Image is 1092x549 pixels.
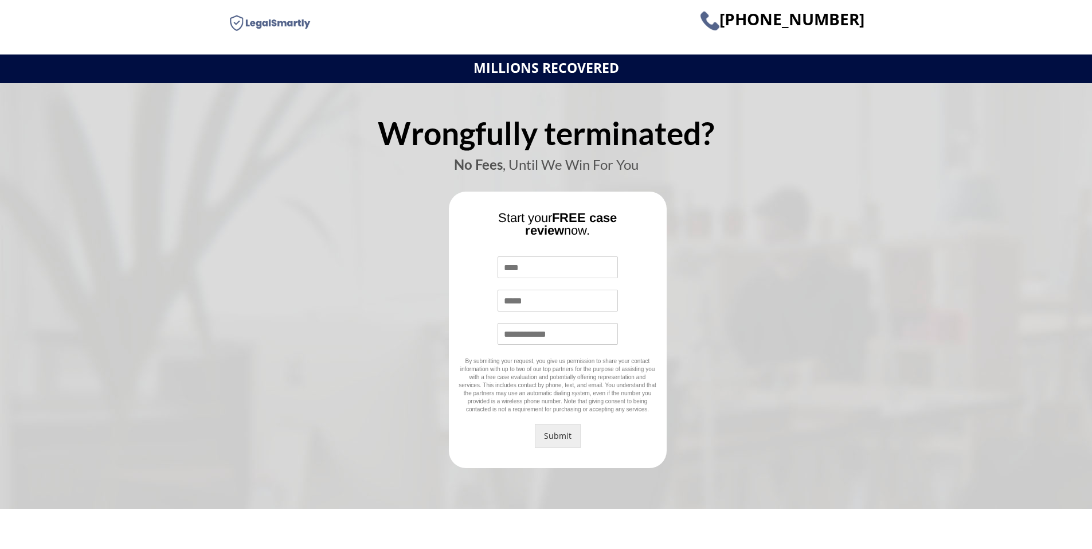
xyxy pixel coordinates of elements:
span: [PHONE_NUMBER] [700,8,864,30]
span: By submitting your request, you give us permission to share your contact information with up to t... [459,358,656,412]
div: Start your now. [457,212,658,246]
b: No Fees [454,156,503,173]
a: [PHONE_NUMBER] [700,17,864,28]
button: Submit [535,424,581,448]
div: Wrongfully terminated? [228,118,864,158]
b: FREE case review [525,211,617,237]
strong: MILLIONS RECOVERED [473,59,619,77]
div: , Until We Win For You [228,158,864,180]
